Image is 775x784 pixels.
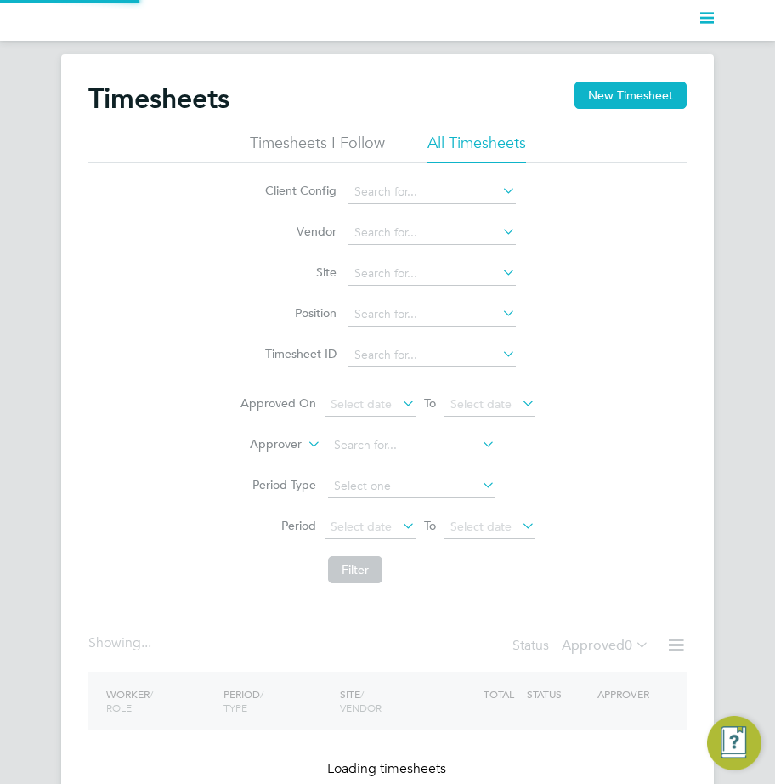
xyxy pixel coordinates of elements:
input: Search for... [348,344,516,367]
span: 0 [625,637,632,654]
span: Select date [331,396,392,412]
span: Select date [450,519,512,534]
input: Search for... [348,221,516,245]
span: ... [141,634,151,651]
span: To [419,514,441,537]
label: Position [260,305,337,321]
span: To [419,392,441,414]
li: Timesheets I Follow [250,133,385,163]
label: Period [240,518,316,533]
input: Search for... [348,262,516,286]
label: Timesheet ID [260,346,337,361]
label: Approved On [240,395,316,411]
input: Search for... [348,180,516,204]
button: Engage Resource Center [707,716,761,770]
span: Select date [331,519,392,534]
div: Showing [88,634,155,652]
input: Search for... [328,434,495,457]
li: All Timesheets [427,133,526,163]
input: Search for... [348,303,516,327]
button: New Timesheet [574,82,687,109]
span: Select date [450,396,512,412]
button: Filter [328,556,382,583]
label: Site [260,264,337,280]
label: Approved [562,637,649,654]
label: Client Config [260,183,337,198]
label: Vendor [260,224,337,239]
label: Period Type [240,477,316,492]
label: Approver [225,436,302,453]
input: Select one [328,474,495,498]
h2: Timesheets [88,82,229,116]
div: Status [512,634,653,658]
